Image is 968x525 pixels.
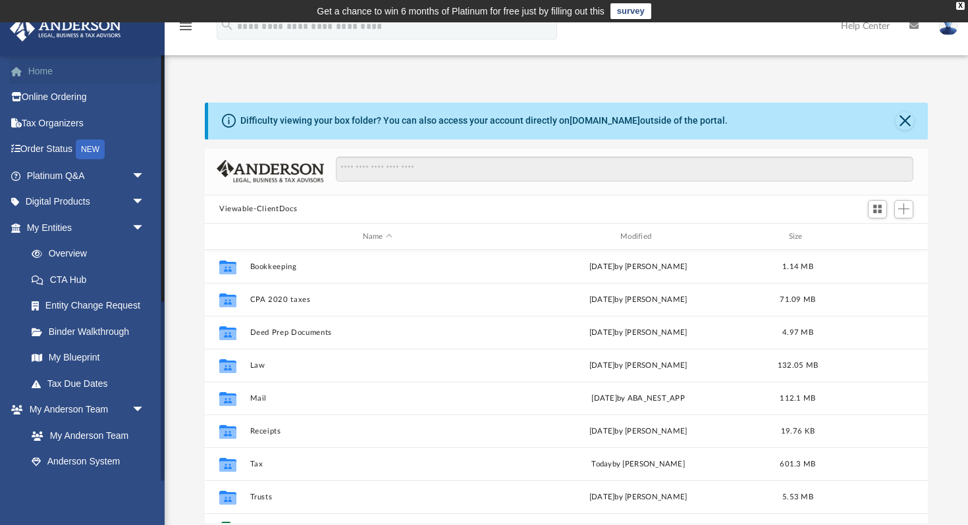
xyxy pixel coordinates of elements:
[18,345,158,371] a: My Blueprint
[6,16,125,41] img: Anderson Advisors Platinum Portal
[240,114,728,128] div: Difficulty viewing your box folder? You can also access your account directly on outside of the p...
[570,115,640,126] a: [DOMAIN_NAME]
[511,261,766,273] div: [DATE] by [PERSON_NAME]
[896,112,914,130] button: Close
[781,428,815,435] span: 19.76 KB
[18,293,165,319] a: Entity Change Request
[250,361,505,370] button: Law
[778,362,818,369] span: 132.05 MB
[211,231,244,243] div: id
[511,491,766,503] div: [DATE] by [PERSON_NAME]
[9,214,165,241] a: My Entitiesarrow_drop_down
[250,262,505,271] button: Bookkeeping
[178,18,194,34] i: menu
[782,329,813,336] span: 4.97 MB
[868,200,888,218] button: Switch to Grid View
[9,58,165,84] a: Home
[250,328,505,337] button: Deed Prep Documents
[250,493,505,501] button: Trusts
[250,394,505,403] button: Mail
[511,327,766,339] div: [DATE] by [PERSON_NAME]
[18,318,165,345] a: Binder Walkthrough
[780,461,815,468] span: 601.3 MB
[76,139,105,159] div: NEW
[510,231,766,243] div: Modified
[780,395,815,402] span: 112.1 MB
[9,162,165,189] a: Platinum Q&Aarrow_drop_down
[9,84,165,111] a: Online Ordering
[132,214,158,241] span: arrow_drop_down
[178,25,194,34] a: menu
[132,397,158,424] span: arrow_drop_down
[9,136,165,163] a: Order StatusNEW
[511,426,766,438] div: [DATE] by [PERSON_NAME]
[132,189,158,216] span: arrow_drop_down
[250,460,505,468] button: Tax
[956,2,965,10] div: close
[18,241,165,267] a: Overview
[18,370,165,397] a: Tax Due Dates
[250,427,505,436] button: Receipts
[938,16,958,36] img: User Pic
[9,110,165,136] a: Tax Organizers
[336,157,913,182] input: Search files and folders
[18,266,165,293] a: CTA Hub
[780,296,815,303] span: 71.09 MB
[591,461,612,468] span: today
[317,3,605,19] div: Get a chance to win 6 months of Platinum for free just by filling out this
[18,449,158,475] a: Anderson System
[511,393,766,405] div: [DATE] by ABA_NEST_APP
[250,295,505,304] button: CPA 2020 taxes
[205,250,928,523] div: grid
[219,203,297,215] button: Viewable-ClientDocs
[511,459,766,470] div: by [PERSON_NAME]
[18,422,151,449] a: My Anderson Team
[9,189,165,215] a: Digital Productsarrow_drop_down
[250,231,505,243] div: Name
[782,493,813,501] span: 5.53 MB
[132,162,158,189] span: arrow_drop_down
[220,18,234,32] i: search
[511,294,766,306] div: [DATE] by [PERSON_NAME]
[772,231,824,243] div: Size
[9,397,158,423] a: My Anderson Teamarrow_drop_down
[894,200,914,218] button: Add
[830,231,922,243] div: id
[511,360,766,372] div: [DATE] by [PERSON_NAME]
[610,3,651,19] a: survey
[782,263,813,270] span: 1.14 MB
[18,474,158,501] a: Client Referrals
